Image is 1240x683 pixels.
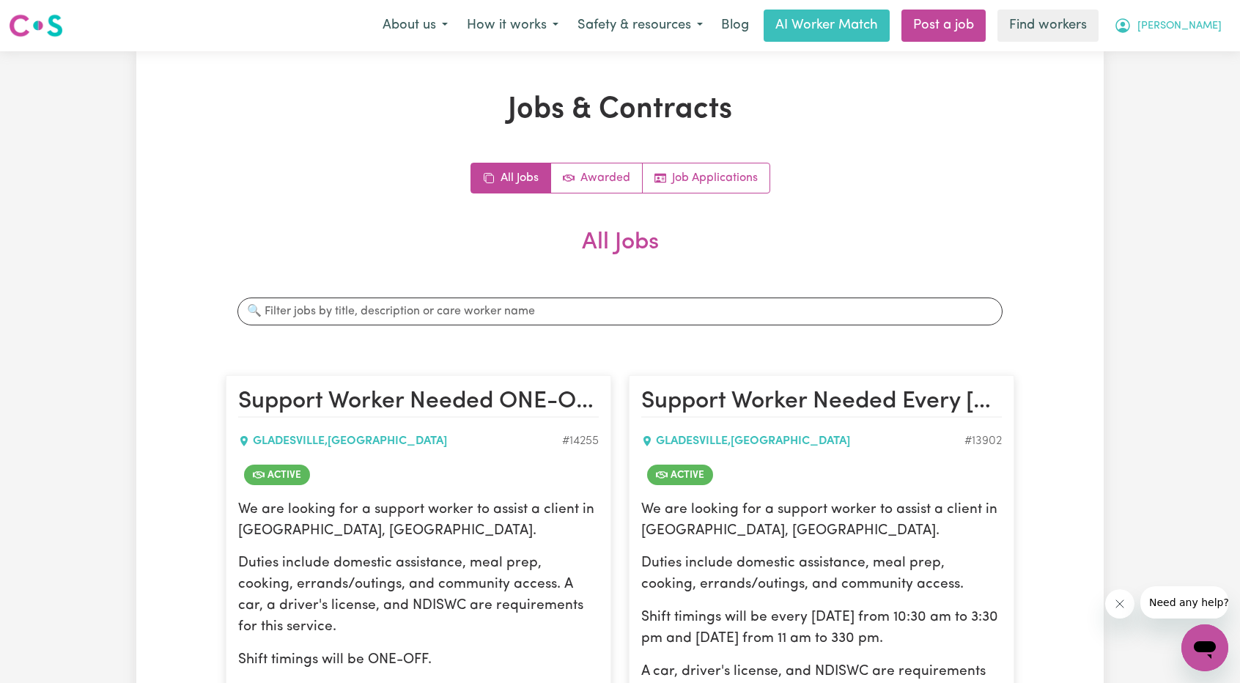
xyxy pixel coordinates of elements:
p: Duties include domestic assistance, meal prep, cooking, errands/outings, and community access. A ... [238,553,599,638]
iframe: Message from company [1140,586,1228,619]
a: Active jobs [551,163,643,193]
img: Careseekers logo [9,12,63,39]
iframe: Close message [1105,589,1134,619]
span: Need any help? [9,10,89,22]
button: How it works [457,10,568,41]
p: Shift timings will be ONE-OFF. [238,650,599,671]
input: 🔍 Filter jobs by title, description or care worker name [237,298,1003,325]
button: About us [373,10,457,41]
div: Job ID #13902 [964,432,1002,450]
div: Job ID #14255 [562,432,599,450]
p: We are looking for a support worker to assist a client in [GEOGRAPHIC_DATA], [GEOGRAPHIC_DATA]. [641,500,1002,542]
h2: Support Worker Needed Every Monday And Wednesday In Gladesville, NSW [641,388,1002,417]
button: Safety & resources [568,10,712,41]
a: Job applications [643,163,770,193]
a: Blog [712,10,758,42]
a: All jobs [471,163,551,193]
p: We are looking for a support worker to assist a client in [GEOGRAPHIC_DATA], [GEOGRAPHIC_DATA]. [238,500,599,542]
h1: Jobs & Contracts [226,92,1014,128]
button: My Account [1104,10,1231,41]
h2: Support Worker Needed ONE-OFF In Gladesville, NSW [238,388,599,417]
span: Job is active [244,465,310,485]
span: Job is active [647,465,713,485]
div: GLADESVILLE , [GEOGRAPHIC_DATA] [238,432,562,450]
div: GLADESVILLE , [GEOGRAPHIC_DATA] [641,432,964,450]
p: Duties include domestic assistance, meal prep, cooking, errands/outings, and community access. [641,553,1002,596]
a: Careseekers logo [9,9,63,43]
a: Post a job [901,10,986,42]
a: Find workers [997,10,1099,42]
span: [PERSON_NAME] [1137,18,1222,34]
h2: All Jobs [226,229,1014,280]
iframe: Button to launch messaging window [1181,624,1228,671]
p: Shift timings will be every [DATE] from 10:30 am to 3:30 pm and [DATE] from 11 am to 330 pm. [641,608,1002,650]
a: AI Worker Match [764,10,890,42]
